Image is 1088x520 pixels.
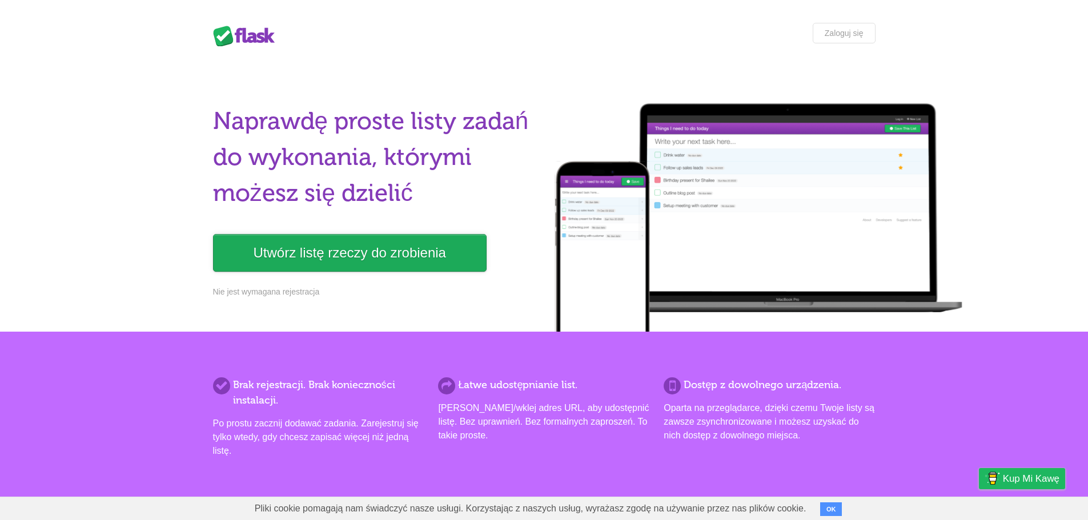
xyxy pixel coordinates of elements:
button: OK [820,502,842,516]
a: Kup mi kawę [979,468,1065,489]
font: Po prostu zacznij dodawać zadania. Zarejestruj się tylko wtedy, gdy chcesz zapisać więcej niż jed... [213,418,419,455]
font: Kup mi kawę [1003,473,1059,484]
font: Brak rejestracji. Brak konieczności instalacji. [233,378,395,406]
font: Naprawdę proste listy zadań do wykonania, którymi możesz się dzielić [213,107,529,207]
a: Utwórz listę rzeczy do zrobienia [213,234,487,272]
font: [PERSON_NAME]/wklej adres URL, aby udostępnić listę. Bez uprawnień. Bez formalnych zaproszeń. To ... [438,403,649,440]
font: Dostęp z dowolnego urządzenia. [684,378,841,391]
font: Pliki cookie pomagają nam świadczyć nasze usługi. Korzystając z naszych usług, wyrażasz zgodę na ... [255,503,806,513]
font: Łatwe udostępnianie list. [458,378,577,391]
font: Nie jest wymagana rejestracja [213,287,320,296]
font: Oparta na przeglądarce, dzięki czemu Twoje listy są zawsze zsynchronizowane i możesz uzyskać do n... [664,403,874,440]
font: Zaloguj się [825,29,864,38]
font: Utwórz listę rzeczy do zrobienia [254,245,446,260]
img: Kup mi kawę [985,469,1000,488]
a: Zaloguj się [813,23,876,43]
font: OK [826,506,836,513]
